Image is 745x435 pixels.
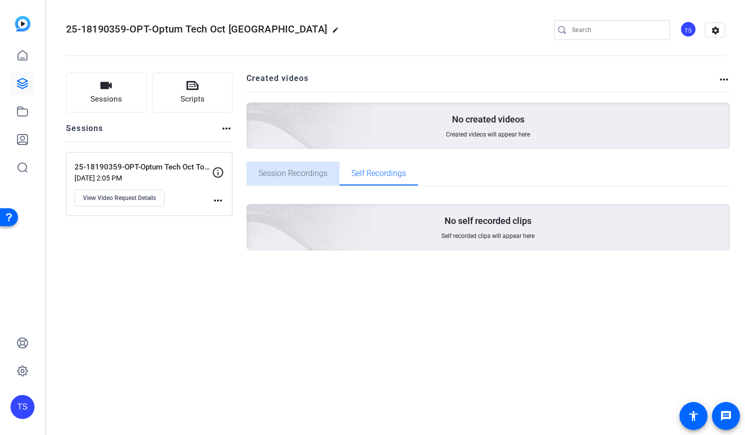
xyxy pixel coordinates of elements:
[90,93,122,105] span: Sessions
[74,174,212,182] p: [DATE] 2:05 PM
[446,130,530,138] span: Created videos will appear here
[10,395,34,419] div: TS
[705,23,725,38] mat-icon: settings
[351,169,406,177] span: Self Recordings
[720,410,732,422] mat-icon: message
[441,232,534,240] span: Self recorded clips will appear here
[66,122,103,141] h2: Sessions
[246,72,718,92] h2: Created videos
[74,189,164,206] button: View Video Request Details
[74,161,212,173] p: 25-18190359-OPT-Optum Tech Oct Town Hall self-reco
[572,24,662,36] input: Search
[332,26,344,38] mat-icon: edit
[212,194,224,206] mat-icon: more_horiz
[680,21,696,37] div: TS
[83,194,156,202] span: View Video Request Details
[152,72,233,112] button: Scripts
[180,93,204,105] span: Scripts
[687,410,699,422] mat-icon: accessibility
[680,21,697,38] ngx-avatar: Tilt Studios
[66,23,327,35] span: 25-18190359-OPT-Optum Tech Oct [GEOGRAPHIC_DATA]
[66,72,146,112] button: Sessions
[134,3,373,220] img: Creted videos background
[452,113,524,125] p: No created videos
[220,122,232,134] mat-icon: more_horiz
[258,169,327,177] span: Session Recordings
[444,215,531,227] p: No self recorded clips
[134,105,373,322] img: Creted videos background
[718,73,730,85] mat-icon: more_horiz
[15,16,30,31] img: blue-gradient.svg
